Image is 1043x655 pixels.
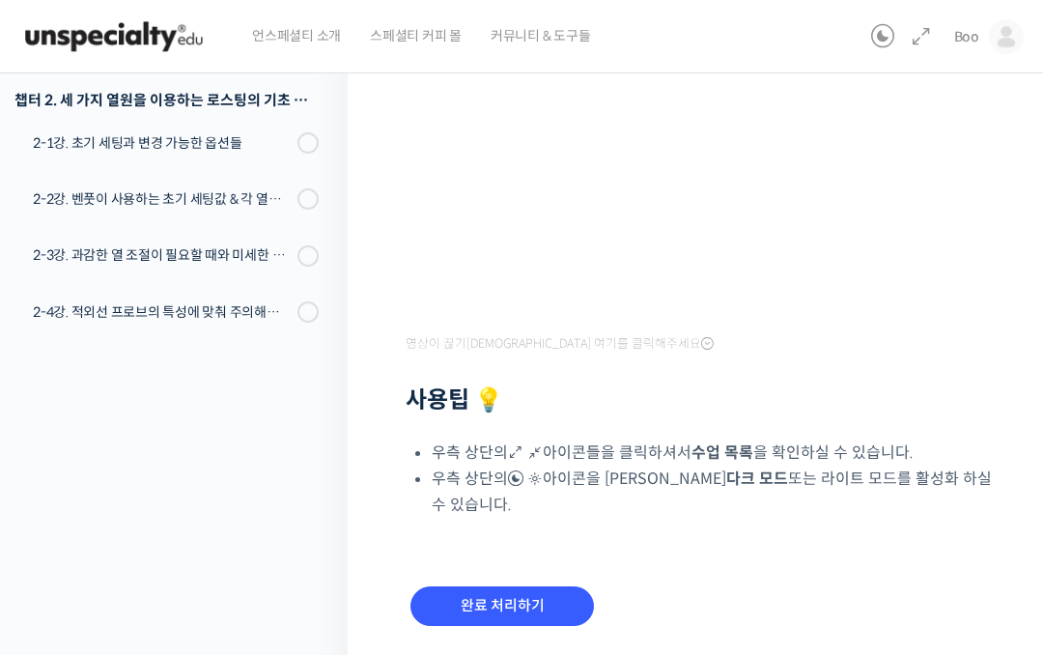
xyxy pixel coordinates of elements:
span: 설정 [298,524,322,539]
div: 2-3강. 과감한 열 조절이 필요할 때와 미세한 열 조절이 필요할 때 [33,244,292,266]
a: 대화 [127,495,249,543]
b: 수업 목록 [691,442,753,463]
div: 2-2강. 벤풋이 사용하는 초기 세팅값 & 각 열원이 하는 역할 [33,188,292,210]
span: 영상이 끊기[DEMOGRAPHIC_DATA] 여기를 클릭해주세요 [406,336,714,352]
span: Boo [954,28,979,45]
b: 다크 모드 [726,469,788,489]
div: 챕터 2. 세 가지 열원을 이용하는 로스팅의 기초 설계 [14,87,319,113]
span: 홈 [61,524,72,539]
a: 홈 [6,495,127,543]
li: 우측 상단의 아이콘을 [PERSON_NAME] 또는 라이트 모드를 활성화 하실 수 있습니다. [432,466,995,518]
li: 우측 상단의 아이콘들을 클릭하셔서 을 확인하실 수 있습니다. [432,440,995,466]
input: 완료 처리하기 [410,586,594,626]
span: 대화 [177,525,200,540]
strong: 사용팁 💡 [406,385,503,414]
div: 2-4강. 적외선 프로브의 특성에 맞춰 주의해야 할 점들 [33,301,292,323]
div: 2-1강. 초기 세팅과 변경 가능한 옵션들 [33,132,292,154]
a: 설정 [249,495,371,543]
